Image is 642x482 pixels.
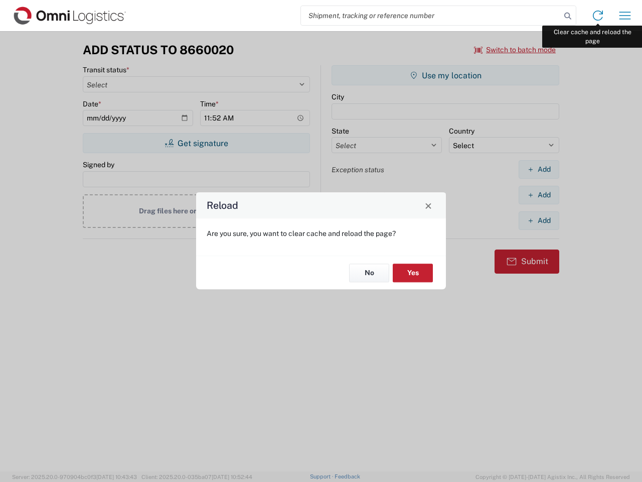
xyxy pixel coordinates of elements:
button: No [349,264,389,282]
p: Are you sure, you want to clear cache and reload the page? [207,229,435,238]
h4: Reload [207,198,238,213]
input: Shipment, tracking or reference number [301,6,561,25]
button: Yes [393,264,433,282]
button: Close [421,198,435,212]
